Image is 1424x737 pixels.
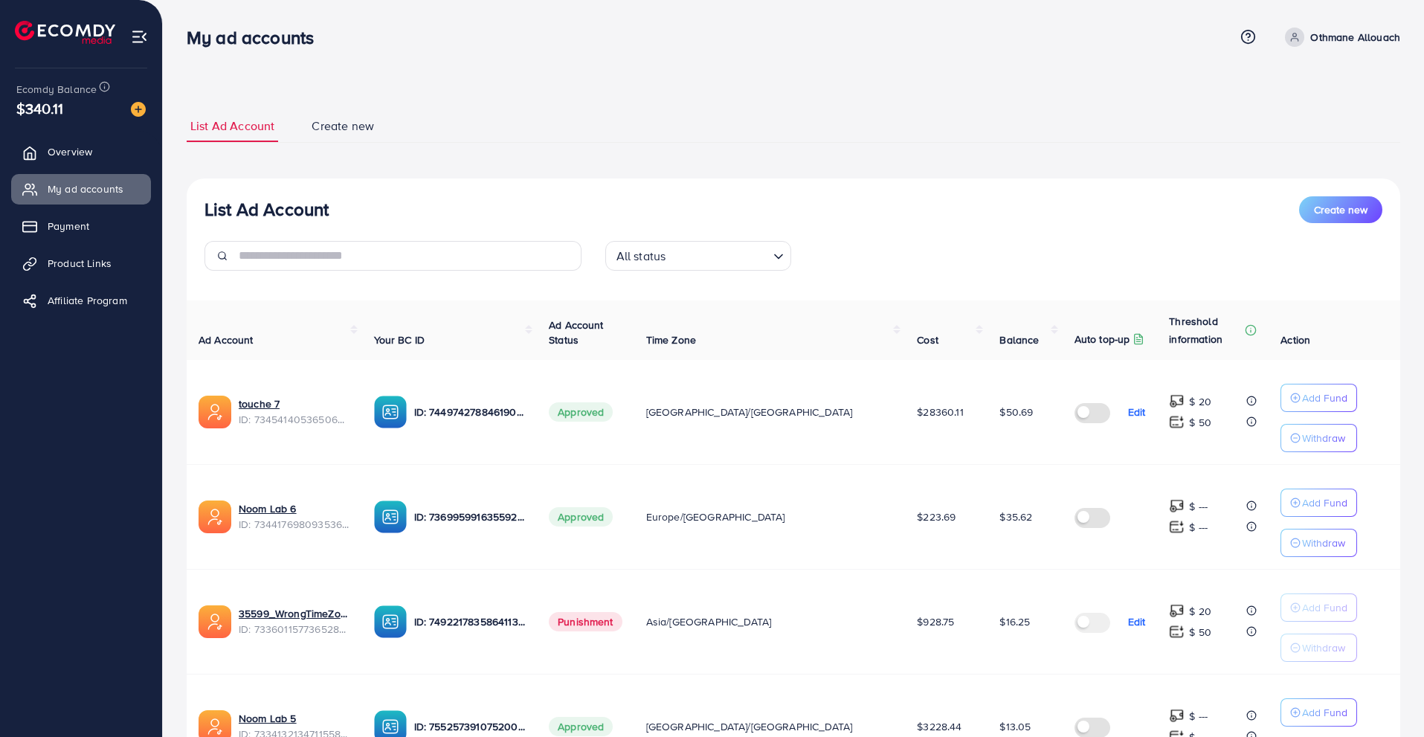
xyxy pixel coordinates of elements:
a: Affiliate Program [11,286,151,315]
a: Othmane Allouach [1279,28,1400,47]
span: [GEOGRAPHIC_DATA]/[GEOGRAPHIC_DATA] [646,405,853,419]
span: Product Links [48,256,112,271]
p: Add Fund [1302,704,1347,721]
p: $ 50 [1189,623,1211,641]
button: Add Fund [1280,698,1357,727]
span: ID: 7345414053650628609 [239,412,350,427]
span: All status [613,245,669,267]
iframe: Chat [1361,670,1413,726]
span: $13.05 [999,719,1031,734]
span: Create new [1314,202,1367,217]
p: Othmane Allouach [1310,28,1400,46]
h3: My ad accounts [187,27,326,48]
button: Withdraw [1280,529,1357,557]
p: Threshold information [1169,312,1242,348]
span: ID: 7344176980935360513 [239,517,350,532]
span: $28360.11 [917,405,963,419]
span: $35.62 [999,509,1032,524]
span: ID: 7336011577365282818 [239,622,350,637]
span: Balance [999,332,1039,347]
span: Ad Account Status [549,318,604,347]
a: Noom Lab 6 [239,501,297,516]
span: List Ad Account [190,118,274,135]
img: ic-ba-acc.ded83a64.svg [374,501,407,533]
span: Time Zone [646,332,696,347]
button: Withdraw [1280,424,1357,452]
div: <span class='underline'>35599_WrongTimeZone</span></br>7336011577365282818 [239,606,350,637]
p: ID: 7492217835864113153 [414,613,526,631]
a: 35599_WrongTimeZone [239,606,350,621]
button: Withdraw [1280,634,1357,662]
img: top-up amount [1169,393,1185,409]
img: ic-ba-acc.ded83a64.svg [374,605,407,638]
a: My ad accounts [11,174,151,204]
span: $223.69 [917,509,956,524]
span: $928.75 [917,614,954,629]
span: Approved [549,402,613,422]
p: ID: 7449742788461903889 [414,403,526,421]
p: Withdraw [1302,639,1345,657]
span: Punishment [549,612,622,631]
img: top-up amount [1169,708,1185,724]
a: Noom Lab 5 [239,711,297,726]
span: [GEOGRAPHIC_DATA]/[GEOGRAPHIC_DATA] [646,719,853,734]
p: Withdraw [1302,429,1345,447]
span: Your BC ID [374,332,425,347]
img: top-up amount [1169,519,1185,535]
p: $ --- [1189,707,1208,725]
button: Create new [1299,196,1382,223]
p: Add Fund [1302,599,1347,617]
div: <span class='underline'>Noom Lab 6</span></br>7344176980935360513 [239,501,350,532]
span: Payment [48,219,89,234]
span: Overview [48,144,92,159]
span: $16.25 [999,614,1030,629]
span: My ad accounts [48,181,123,196]
a: Overview [11,137,151,167]
span: Create new [312,118,374,135]
span: Approved [549,717,613,736]
p: $ --- [1189,498,1208,515]
img: ic-ads-acc.e4c84228.svg [199,396,231,428]
img: top-up amount [1169,624,1185,640]
h3: List Ad Account [204,199,329,220]
span: $340.11 [16,97,63,119]
img: ic-ads-acc.e4c84228.svg [199,605,231,638]
span: Affiliate Program [48,293,127,308]
p: $ 20 [1189,602,1211,620]
p: ID: 7369959916355928081 [414,508,526,526]
img: top-up amount [1169,603,1185,619]
img: logo [15,21,115,44]
span: Europe/[GEOGRAPHIC_DATA] [646,509,785,524]
span: $50.69 [999,405,1033,419]
p: $ 50 [1189,413,1211,431]
p: Edit [1128,403,1146,421]
img: menu [131,28,148,45]
p: Add Fund [1302,494,1347,512]
span: Ecomdy Balance [16,82,97,97]
p: Add Fund [1302,389,1347,407]
span: Approved [549,507,613,527]
a: touche 7 [239,396,280,411]
div: Search for option [605,241,791,271]
p: Withdraw [1302,534,1345,552]
p: $ 20 [1189,393,1211,411]
span: Ad Account [199,332,254,347]
img: ic-ads-acc.e4c84228.svg [199,501,231,533]
span: Asia/[GEOGRAPHIC_DATA] [646,614,772,629]
div: <span class='underline'>touche 7</span></br>7345414053650628609 [239,396,350,427]
a: Product Links [11,248,151,278]
p: Edit [1128,613,1146,631]
span: Action [1280,332,1310,347]
button: Add Fund [1280,489,1357,517]
button: Add Fund [1280,593,1357,622]
img: top-up amount [1169,414,1185,430]
span: Cost [917,332,938,347]
img: ic-ba-acc.ded83a64.svg [374,396,407,428]
p: ID: 7552573910752002064 [414,718,526,736]
p: $ --- [1189,518,1208,536]
img: top-up amount [1169,498,1185,514]
button: Add Fund [1280,384,1357,412]
img: image [131,102,146,117]
input: Search for option [670,242,767,267]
